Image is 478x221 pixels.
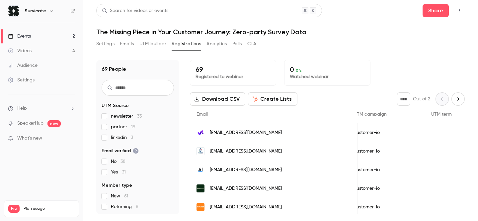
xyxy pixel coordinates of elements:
span: 0 % [296,68,302,73]
a: SpeakerHub [17,120,43,127]
div: customer-io [347,123,425,142]
span: Member type [102,182,132,189]
span: Email verified [102,148,139,154]
p: 69 [196,65,271,73]
span: Returning [111,203,138,210]
span: partner [111,124,135,130]
img: alpha-sense.com [197,166,204,174]
span: 8 [136,204,138,209]
span: New [111,193,128,199]
span: UTM campaign [354,112,387,117]
div: customer-io [347,142,425,161]
div: Search for videos or events [102,7,168,14]
img: taskrabbit.com [197,184,204,192]
span: Plan usage [24,206,75,211]
div: Audience [8,62,38,69]
span: Pro [8,205,20,213]
span: 19 [131,125,135,129]
span: UTM Source [102,102,129,109]
p: Registered to webinar [196,73,271,80]
div: customer-io [347,198,425,216]
span: 61 [124,194,128,198]
button: CTA [247,39,256,49]
span: 33 [137,114,142,119]
span: [EMAIL_ADDRESS][DOMAIN_NAME] [210,166,282,173]
span: No [111,158,125,165]
p: 0 [290,65,365,73]
img: outlookamusements.com [197,203,204,211]
p: Watched webinar [290,73,365,80]
img: Survicate [8,6,19,16]
button: Polls [232,39,242,49]
span: Yes [111,169,126,175]
button: Analytics [206,39,227,49]
p: Out of 2 [413,96,430,102]
span: new [47,120,61,127]
h6: Survicate [25,8,46,14]
button: Settings [96,39,115,49]
span: [EMAIL_ADDRESS][DOMAIN_NAME] [210,204,282,211]
button: Share [423,4,449,17]
span: Help [17,105,27,112]
button: Registrations [172,39,201,49]
span: 31 [122,170,126,174]
button: Emails [120,39,134,49]
li: help-dropdown-opener [8,105,75,112]
span: linkedin [111,134,133,141]
h1: 69 People [102,65,126,73]
span: [EMAIL_ADDRESS][DOMAIN_NAME] [210,148,282,155]
img: sixnationsrugby.com [197,147,204,155]
span: What's new [17,135,42,142]
span: newsletter [111,113,142,120]
span: 38 [120,159,125,164]
button: UTM builder [139,39,166,49]
span: 3 [131,135,133,140]
div: Settings [8,77,35,83]
button: Download CSV [190,92,245,106]
h1: The Missing Piece in Your Customer Journey: Zero-party Survey Data [96,28,465,36]
div: customer-io [347,179,425,198]
span: Email [197,112,208,117]
button: Create Lists [248,92,297,106]
div: customer-io [347,161,425,179]
span: [EMAIL_ADDRESS][DOMAIN_NAME] [210,129,282,136]
span: UTM term [431,112,452,117]
span: [EMAIL_ADDRESS][DOMAIN_NAME] [210,185,282,192]
div: Events [8,33,31,40]
img: productive.io [197,129,204,137]
button: Next page [451,92,465,106]
div: Videos [8,48,32,54]
iframe: Noticeable Trigger [67,136,75,142]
